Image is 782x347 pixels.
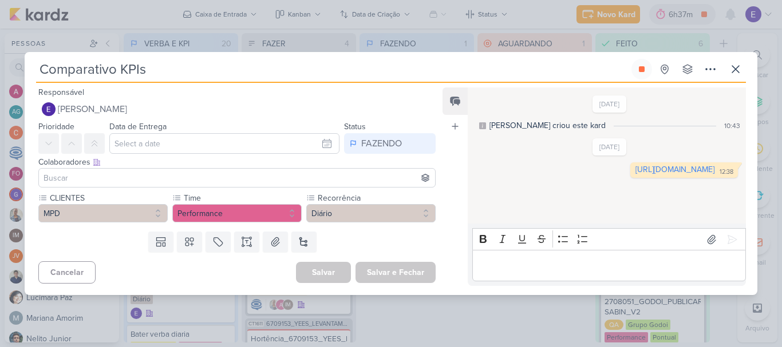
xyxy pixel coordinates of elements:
[36,59,629,79] input: Kard Sem Título
[183,192,302,204] label: Time
[38,204,168,222] button: MPD
[172,204,302,222] button: Performance
[38,87,84,97] label: Responsável
[49,192,168,204] label: CLIENTES
[635,165,714,174] a: [URL][DOMAIN_NAME]
[361,137,402,150] div: FAZENDO
[344,122,366,131] label: Status
[38,156,436,168] div: Colaboradores
[489,119,606,131] div: [PERSON_NAME] criou este kard
[58,102,127,116] span: [PERSON_NAME]
[109,122,167,131] label: Data de Entrega
[724,121,740,131] div: 10:43
[720,167,733,177] div: 12:38
[42,102,56,116] img: Eduardo Quaresma
[472,250,746,281] div: Editor editing area: main
[38,99,436,119] button: [PERSON_NAME]
[41,171,433,185] input: Buscar
[38,122,74,131] label: Prioridade
[306,204,436,222] button: Diário
[637,65,646,74] div: Parar relógio
[317,192,436,204] label: Recorrência
[472,228,746,250] div: Editor toolbar
[109,133,339,154] input: Select a date
[344,133,436,154] button: FAZENDO
[38,261,96,284] button: Cancelar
